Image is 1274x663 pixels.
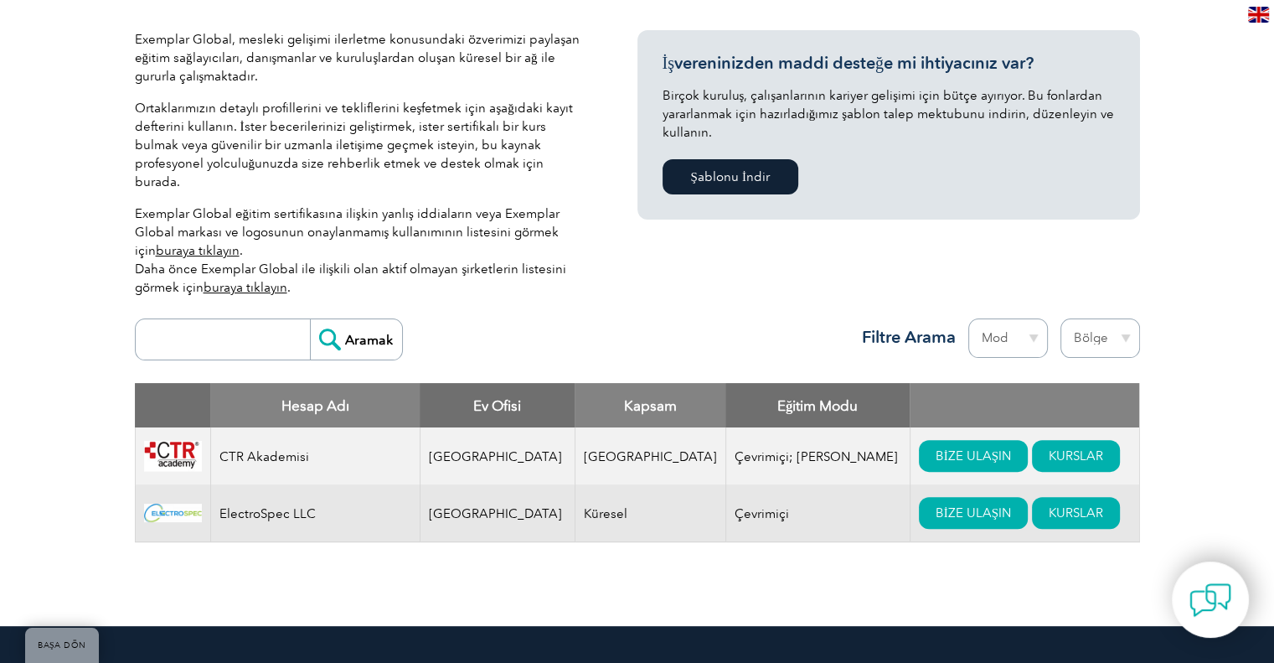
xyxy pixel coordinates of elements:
font: KURSLAR [1049,448,1103,464]
font: İşvereninizden maddi desteğe mi ihtiyacınız var? [663,53,1034,73]
img: en [1248,7,1269,23]
font: [GEOGRAPHIC_DATA] [429,449,562,464]
a: KURSLAR [1032,440,1120,472]
font: Şablonu İndir [691,169,770,184]
font: Kapsam [624,397,677,414]
th: : Sütunları artan düzende sıralamak için etkinleştirin [910,383,1139,427]
a: buraya tıklayın [204,280,287,295]
font: BİZE ULAŞIN [936,448,1011,464]
font: Çevrimiçi; [PERSON_NAME] [735,449,898,464]
th: Eğitim Modu: Sütunları artan düzende sıralamak için etkinleştirin [725,383,910,427]
font: [GEOGRAPHIC_DATA] [584,449,717,464]
input: Aramak [310,319,402,360]
a: BİZE ULAŞIN [919,497,1028,529]
font: Exemplar Global eğitim sertifikasına ilişkin yanlış iddiaların veya Exemplar Global markası ve lo... [135,206,560,258]
font: ElectroSpec LLC [219,506,316,521]
font: BİZE ULAŞIN [936,505,1011,521]
img: df15046f-427c-ef11-ac20-6045bde4dbfc-logo.jpg [144,504,202,523]
th: Hesap Adı: Sütunları azalan şekilde sıralamak için etkinleştirin [210,383,420,427]
font: Ortaklarımızın detaylı profillerini ve tekliflerini keşfetmek için aşağıdaki kayıt defterini kull... [135,101,573,189]
font: Eğitim Modu [777,397,859,414]
font: Hesap Adı [281,397,349,414]
img: contact-chat.png [1189,579,1231,621]
font: Çevrimiçi [735,506,789,521]
font: . [287,280,291,295]
font: [GEOGRAPHIC_DATA] [429,506,562,521]
font: Birçok kuruluş, çalışanlarının kariyer gelişimi için bütçe ayırıyor. Bu fonlardan yararlanmak içi... [663,88,1114,140]
th: Kapsam: Sütunları artan düzende sıralamak için etkinleştirin [575,383,725,427]
a: Şablonu İndir [663,159,798,194]
a: BAŞA DÖN [25,628,99,663]
font: CTR Akademisi [219,449,309,464]
font: Daha önce Exemplar Global ile ilişkili olan aktif olmayan şirketlerin listesini görmek için [135,262,567,295]
font: Ev Ofisi [473,397,521,414]
font: BAŞA DÖN [38,640,86,650]
font: Filtre Arama [862,327,956,347]
img: da24547b-a6e0-e911-a812-000d3a795b83-logo.png [144,440,202,472]
font: KURSLAR [1049,505,1103,521]
a: BİZE ULAŞIN [919,440,1028,472]
a: KURSLAR [1032,497,1120,529]
font: Küresel [584,506,627,521]
a: buraya tıklayın [156,243,240,258]
font: Exemplar Global, mesleki gelişimi ilerletme konusundaki özverimizi paylaşan eğitim sağlayıcıları,... [135,32,580,84]
th: Ev Ofisi: Sütunları artan sırada sıralamak için etkinleştirin [420,383,575,427]
font: . [240,243,243,258]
